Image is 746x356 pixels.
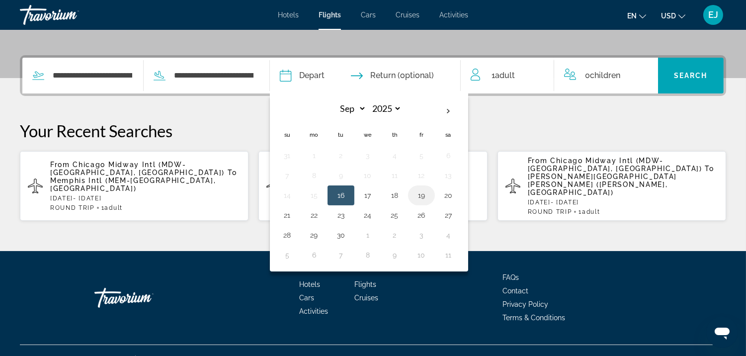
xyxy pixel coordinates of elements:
[497,151,726,221] button: From Chicago Midway Intl (MDW-[GEOGRAPHIC_DATA], [GEOGRAPHIC_DATA]) To [PERSON_NAME][GEOGRAPHIC_D...
[101,204,123,211] span: 1
[278,11,299,19] a: Hotels
[439,11,468,19] a: Activities
[360,208,376,222] button: Day 24
[492,69,515,83] span: 1
[354,294,378,302] a: Cruises
[387,188,403,202] button: Day 18
[360,228,376,242] button: Day 1
[661,12,676,20] span: USD
[279,188,295,202] button: Day 14
[582,208,600,215] span: Adult
[369,100,402,117] select: Select year
[279,169,295,182] button: Day 7
[414,169,429,182] button: Day 12
[333,208,349,222] button: Day 23
[306,188,322,202] button: Day 15
[627,8,646,23] button: Change language
[414,248,429,262] button: Day 10
[22,58,724,93] div: Search widget
[440,248,456,262] button: Day 11
[20,121,726,141] p: Your Recent Searches
[502,287,528,295] a: Contact
[306,149,322,163] button: Day 1
[333,228,349,242] button: Day 30
[299,307,328,315] a: Activities
[674,72,708,80] span: Search
[370,69,434,83] span: Return (optional)
[590,71,620,80] span: Children
[579,208,600,215] span: 1
[414,228,429,242] button: Day 3
[279,248,295,262] button: Day 5
[387,149,403,163] button: Day 4
[280,58,325,93] button: Depart date
[440,169,456,182] button: Day 13
[461,58,658,93] button: Travelers: 1 adult, 0 children
[414,188,429,202] button: Day 19
[658,58,724,93] button: Search
[585,69,620,83] span: 0
[528,208,572,215] span: ROUND TRIP
[351,58,434,93] button: Return date
[387,248,403,262] button: Day 9
[258,151,487,221] button: From [PERSON_NAME][GEOGRAPHIC_DATA] ([GEOGRAPHIC_DATA]-[GEOGRAPHIC_DATA], [GEOGRAPHIC_DATA]) To [...
[706,316,738,348] iframe: Button to launch messaging window
[334,100,366,117] select: Select month
[414,149,429,163] button: Day 5
[502,300,548,308] a: Privacy Policy
[333,248,349,262] button: Day 7
[440,188,456,202] button: Day 20
[360,149,376,163] button: Day 3
[299,280,320,288] span: Hotels
[495,71,515,80] span: Adult
[440,208,456,222] button: Day 27
[228,169,237,177] span: To
[319,11,341,19] a: Flights
[360,248,376,262] button: Day 8
[502,314,565,322] a: Terms & Conditions
[299,294,314,302] a: Cars
[360,188,376,202] button: Day 17
[528,199,718,206] p: [DATE] - [DATE]
[279,149,295,163] button: Day 31
[354,280,376,288] a: Flights
[20,2,119,28] a: Travorium
[414,208,429,222] button: Day 26
[387,208,403,222] button: Day 25
[360,169,376,182] button: Day 10
[333,188,349,202] button: Day 16
[396,11,419,19] a: Cruises
[279,228,295,242] button: Day 28
[279,208,295,222] button: Day 21
[440,228,456,242] button: Day 4
[333,169,349,182] button: Day 9
[50,204,94,211] span: ROUND TRIP
[105,204,123,211] span: Adult
[50,177,216,192] span: Memphis Intl (MEM-[GEOGRAPHIC_DATA], [GEOGRAPHIC_DATA])
[387,169,403,182] button: Day 11
[708,10,718,20] span: EJ
[20,151,249,221] button: From Chicago Midway Intl (MDW-[GEOGRAPHIC_DATA], [GEOGRAPHIC_DATA]) To Memphis Intl (MEM-[GEOGRAP...
[705,165,714,173] span: To
[333,149,349,163] button: Day 2
[306,208,322,222] button: Day 22
[661,8,685,23] button: Change currency
[528,157,548,165] span: From
[94,283,194,313] a: Travorium
[502,273,519,281] a: FAQs
[440,149,456,163] button: Day 6
[361,11,376,19] a: Cars
[50,161,70,169] span: From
